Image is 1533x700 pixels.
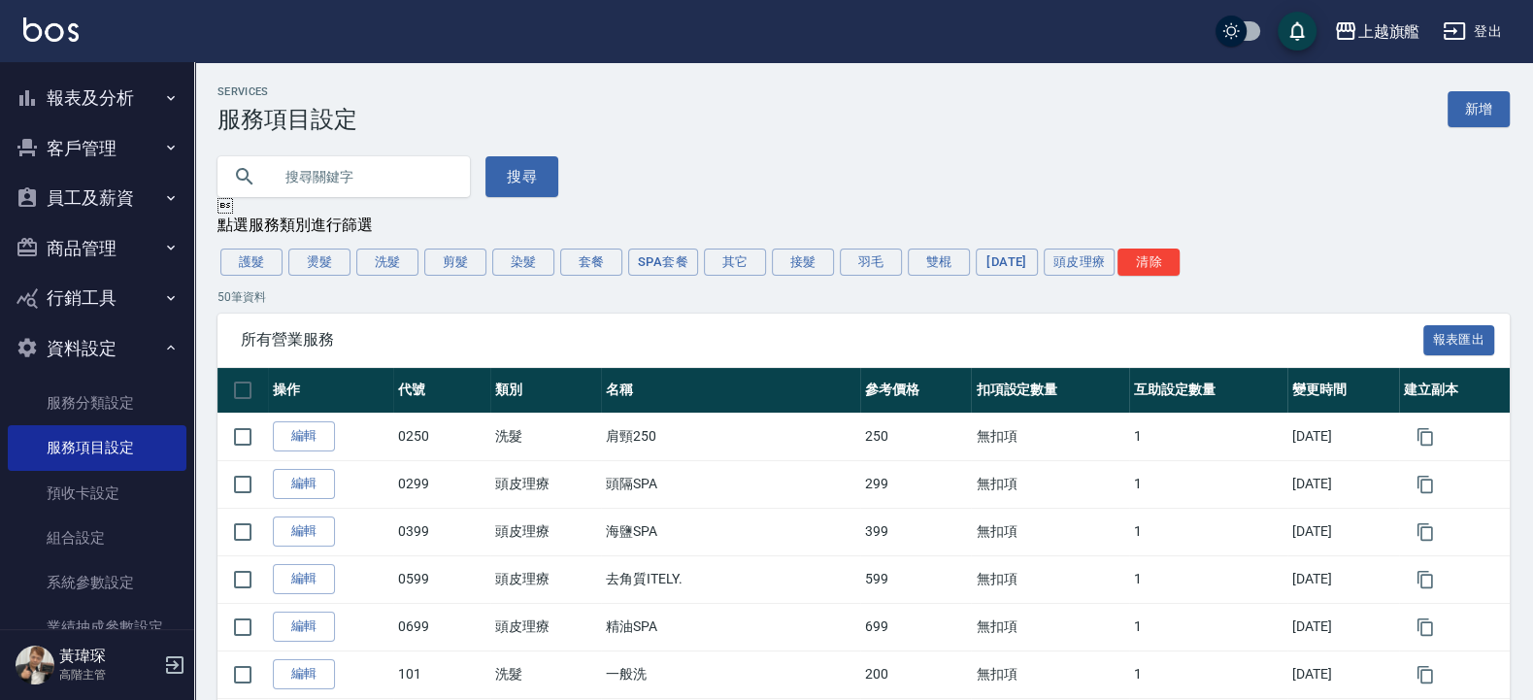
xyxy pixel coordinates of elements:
a: 編輯 [273,564,335,594]
td: 1 [1129,460,1287,508]
td: 0399 [393,508,490,555]
a: 業績抽成參數設定 [8,605,186,650]
button: 套餐 [560,249,622,276]
div: 點選服務類別進行篩選 [217,216,1510,236]
button: 行銷工具 [8,273,186,323]
td: 0699 [393,603,490,650]
td: [DATE] [1287,508,1398,555]
td: 1 [1129,650,1287,698]
th: 參考價格 [860,368,971,414]
a: 預收卡設定 [8,471,186,516]
td: 101 [393,650,490,698]
button: 護髮 [220,249,283,276]
button: SPA套餐 [628,249,698,276]
button: save [1278,12,1316,50]
th: 建立副本 [1399,368,1510,414]
a: 報表匯出 [1423,329,1495,348]
td: 399 [860,508,971,555]
td: 599 [860,555,971,603]
input: 搜尋關鍵字 [272,150,454,203]
button: 染髮 [492,249,554,276]
a: 系統參數設定 [8,560,186,605]
td: [DATE] [1287,555,1398,603]
td: 無扣項 [971,650,1129,698]
td: 0250 [393,413,490,460]
th: 互助設定數量 [1129,368,1287,414]
th: 操作 [268,368,393,414]
a: 編輯 [273,421,335,451]
td: 250 [860,413,971,460]
td: 無扣項 [971,460,1129,508]
td: 0299 [393,460,490,508]
td: 肩頸250 [601,413,860,460]
button: 其它 [704,249,766,276]
button: 接髮 [772,249,834,276]
span: 所有營業服務 [241,330,1423,350]
td: 200 [860,650,971,698]
td: 一般洗 [601,650,860,698]
button: [DATE] [976,249,1038,276]
h5: 黃瑋琛 [59,647,158,666]
td: 頭隔SPA [601,460,860,508]
button: 頭皮理療 [1044,249,1116,276]
button: 報表匯出 [1423,325,1495,355]
img: Logo [23,17,79,42]
a: 組合設定 [8,516,186,560]
td: 頭皮理療 [490,460,601,508]
td: 0599 [393,555,490,603]
p: 50 筆資料 [217,288,1510,306]
td: 無扣項 [971,413,1129,460]
td: 1 [1129,555,1287,603]
button: 登出 [1435,14,1510,50]
td: 頭皮理療 [490,508,601,555]
button: 羽毛 [840,249,902,276]
button: 燙髮 [288,249,350,276]
td: 1 [1129,508,1287,555]
a: 服務分類設定 [8,381,186,425]
th: 扣項設定數量 [971,368,1129,414]
p: 高階主管 [59,666,158,683]
button: 員工及薪資 [8,173,186,223]
td: 洗髮 [490,413,601,460]
button: 剪髮 [424,249,486,276]
a: 編輯 [273,612,335,642]
a: 編輯 [273,469,335,499]
td: [DATE] [1287,413,1398,460]
td: [DATE] [1287,460,1398,508]
h3: 服務項目設定 [217,106,357,133]
a: 編輯 [273,517,335,547]
td: [DATE] [1287,650,1398,698]
th: 代號 [393,368,490,414]
button: 洗髮 [356,249,418,276]
button: 清除 [1117,249,1180,276]
button: 報表及分析 [8,73,186,123]
td: 無扣項 [971,508,1129,555]
img: Person [16,646,54,684]
th: 變更時間 [1287,368,1398,414]
td: 299 [860,460,971,508]
button: 商品管理 [8,223,186,274]
button: 搜尋 [485,156,558,197]
td: 洗髮 [490,650,601,698]
td: 精油SPA [601,603,860,650]
td: 無扣項 [971,555,1129,603]
th: 名稱 [601,368,860,414]
h2: Services [217,85,357,98]
td: 頭皮理療 [490,555,601,603]
td: 699 [860,603,971,650]
td: 無扣項 [971,603,1129,650]
td: 頭皮理療 [490,603,601,650]
button: 上越旗艦 [1326,12,1427,51]
a: 新增 [1448,91,1510,127]
div: 上越旗艦 [1357,19,1419,44]
td: 海鹽SPA [601,508,860,555]
td: 去角質ITELY. [601,555,860,603]
button: 資料設定 [8,323,186,374]
button: 雙棍 [908,249,970,276]
td: 1 [1129,603,1287,650]
button: 客戶管理 [8,123,186,174]
a: 服務項目設定 [8,425,186,470]
th: 類別 [490,368,601,414]
td: [DATE] [1287,603,1398,650]
td: 1 [1129,413,1287,460]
